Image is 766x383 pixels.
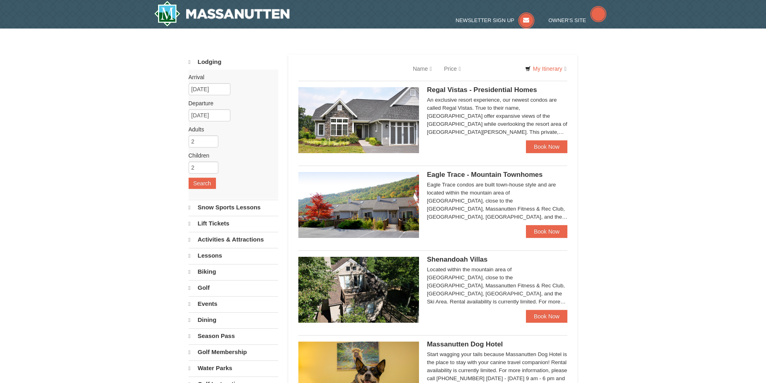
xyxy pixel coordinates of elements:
[427,181,568,221] div: Eagle Trace condos are built town-house style and are located within the mountain area of [GEOGRA...
[189,360,278,376] a: Water Parks
[189,178,216,189] button: Search
[298,172,419,238] img: 19218983-1-9b289e55.jpg
[427,256,488,263] span: Shenandoah Villas
[456,17,514,23] span: Newsletter Sign Up
[427,171,543,178] span: Eagle Trace - Mountain Townhomes
[427,340,503,348] span: Massanutten Dog Hotel
[189,152,272,160] label: Children
[189,125,272,133] label: Adults
[189,73,272,81] label: Arrival
[427,266,568,306] div: Located within the mountain area of [GEOGRAPHIC_DATA], close to the [GEOGRAPHIC_DATA], Massanutte...
[526,140,568,153] a: Book Now
[189,264,278,279] a: Biking
[526,225,568,238] a: Book Now
[189,296,278,311] a: Events
[189,232,278,247] a: Activities & Attractions
[189,248,278,263] a: Lessons
[189,280,278,295] a: Golf
[189,344,278,360] a: Golf Membership
[427,86,537,94] span: Regal Vistas - Presidential Homes
[427,96,568,136] div: An exclusive resort experience, our newest condos are called Regal Vistas. True to their name, [G...
[189,312,278,328] a: Dining
[548,17,606,23] a: Owner's Site
[189,200,278,215] a: Snow Sports Lessons
[154,1,290,27] a: Massanutten Resort
[189,55,278,70] a: Lodging
[298,257,419,323] img: 19219019-2-e70bf45f.jpg
[520,63,571,75] a: My Itinerary
[298,87,419,153] img: 19218991-1-902409a9.jpg
[154,1,290,27] img: Massanutten Resort Logo
[189,328,278,344] a: Season Pass
[548,17,586,23] span: Owner's Site
[456,17,534,23] a: Newsletter Sign Up
[189,99,272,107] label: Departure
[526,310,568,323] a: Book Now
[438,61,467,77] a: Price
[407,61,438,77] a: Name
[189,216,278,231] a: Lift Tickets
